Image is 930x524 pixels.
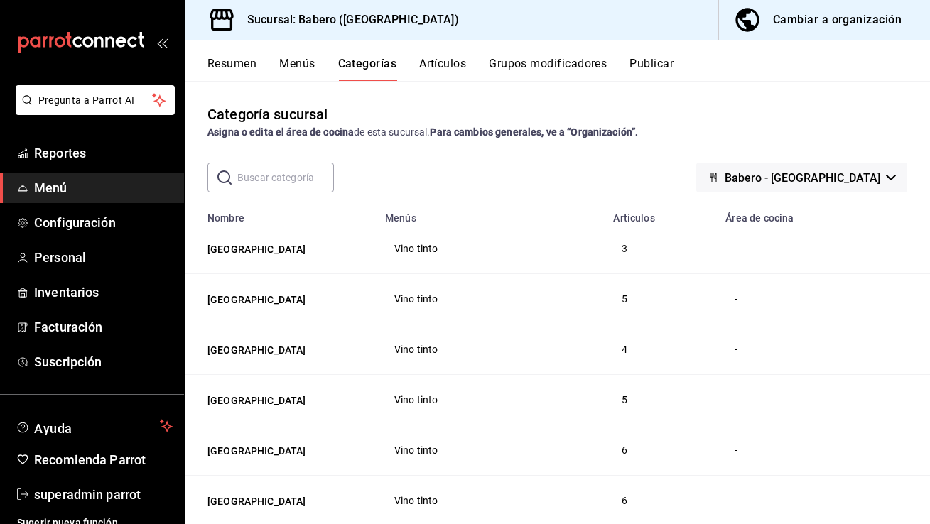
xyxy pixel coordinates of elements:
input: Buscar categoría [237,163,334,192]
span: Vino tinto [394,294,587,304]
button: [GEOGRAPHIC_DATA] [207,293,350,307]
td: 6 [605,425,717,476]
button: [GEOGRAPHIC_DATA] [207,444,350,458]
strong: Asigna o edita el área de cocina [207,126,354,138]
button: Grupos modificadores [489,57,607,81]
button: [GEOGRAPHIC_DATA] [207,393,350,408]
h3: Sucursal: Babero ([GEOGRAPHIC_DATA]) [236,11,459,28]
a: Pregunta a Parrot AI [10,103,175,118]
span: Inventarios [34,283,173,302]
span: Pregunta a Parrot AI [38,93,153,108]
strong: Para cambios generales, ve a “Organización”. [430,126,638,138]
th: Artículos [605,204,717,224]
div: de esta sucursal. [207,125,907,140]
th: Nombre [185,204,377,224]
div: - [734,493,907,508]
button: Categorías [338,57,397,81]
button: Resumen [207,57,256,81]
button: [GEOGRAPHIC_DATA] [207,242,350,256]
button: Artículos [419,57,466,81]
div: - [734,342,907,357]
span: Recomienda Parrot [34,450,173,469]
button: Babero - [GEOGRAPHIC_DATA] [696,163,907,192]
div: - [734,392,907,408]
div: - [734,442,907,458]
span: Menú [34,178,173,197]
span: Vino tinto [394,244,587,253]
span: Vino tinto [394,445,587,455]
td: 3 [605,224,717,274]
button: Menús [279,57,315,81]
span: superadmin parrot [34,485,173,504]
td: 5 [605,274,717,324]
button: [GEOGRAPHIC_DATA] [207,494,350,508]
span: Configuración [34,213,173,232]
button: [GEOGRAPHIC_DATA] [207,343,350,357]
span: Ayuda [34,417,154,435]
button: open_drawer_menu [156,37,168,48]
div: Cambiar a organización [773,10,902,30]
span: Vino tinto [394,496,587,506]
div: - [734,241,907,256]
span: Facturación [34,317,173,337]
span: Vino tinto [394,395,587,405]
span: Suscripción [34,352,173,371]
div: navigation tabs [207,57,930,81]
button: Pregunta a Parrot AI [16,85,175,115]
button: Publicar [629,57,674,81]
span: Personal [34,248,173,267]
th: Área de cocina [717,204,930,224]
td: 5 [605,375,717,425]
span: Babero - [GEOGRAPHIC_DATA] [725,171,880,185]
th: Menús [377,204,605,224]
div: Categoría sucursal [207,104,328,125]
span: Reportes [34,143,173,163]
td: 4 [605,324,717,375]
div: - [734,291,907,307]
span: Vino tinto [394,344,587,354]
